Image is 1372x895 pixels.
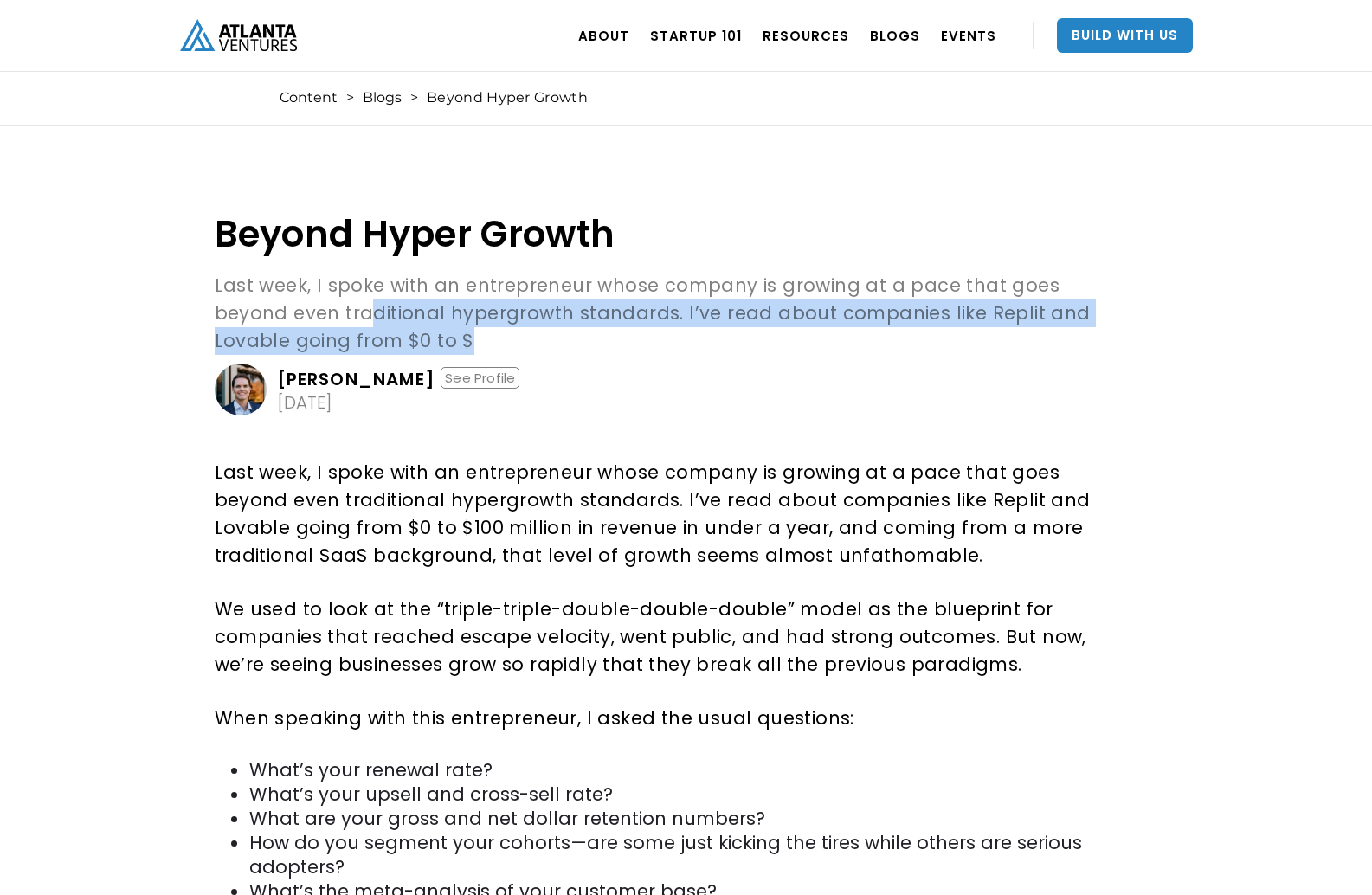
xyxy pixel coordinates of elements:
a: Blogs [363,89,402,106]
p: When speaking with this entrepreneur, I asked the usual questions: [215,705,1110,732]
a: Build With Us [1057,18,1193,53]
p: We used to look at the “triple-triple-double-double-double” model as the blueprint for companies ... [215,596,1110,679]
a: [PERSON_NAME]See Profile[DATE] [215,364,1116,415]
li: What’s your renewal rate? [249,758,1110,782]
li: How do you segment your cohorts—are some just kicking the tires while others are serious adopters? [249,831,1110,879]
a: EVENTS [941,11,996,60]
li: What’s your upsell and cross-sell rate? [249,782,1110,807]
a: BLOGS [870,11,920,60]
div: Beyond Hyper Growth [427,89,588,106]
h1: Beyond Hyper Growth [215,214,1116,254]
li: What are your gross and net dollar retention numbers? [249,807,1110,831]
div: [PERSON_NAME] [277,370,436,388]
p: Last week, I spoke with an entrepreneur whose company is growing at a pace that goes beyond even ... [215,272,1116,355]
div: [DATE] [277,394,332,411]
div: > [346,89,354,106]
a: Content [280,89,338,106]
p: Last week, I spoke with an entrepreneur whose company is growing at a pace that goes beyond even ... [215,459,1110,570]
a: Startup 101 [650,11,742,60]
div: > [410,89,418,106]
div: See Profile [441,367,519,389]
a: RESOURCES [763,11,849,60]
a: ABOUT [578,11,629,60]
